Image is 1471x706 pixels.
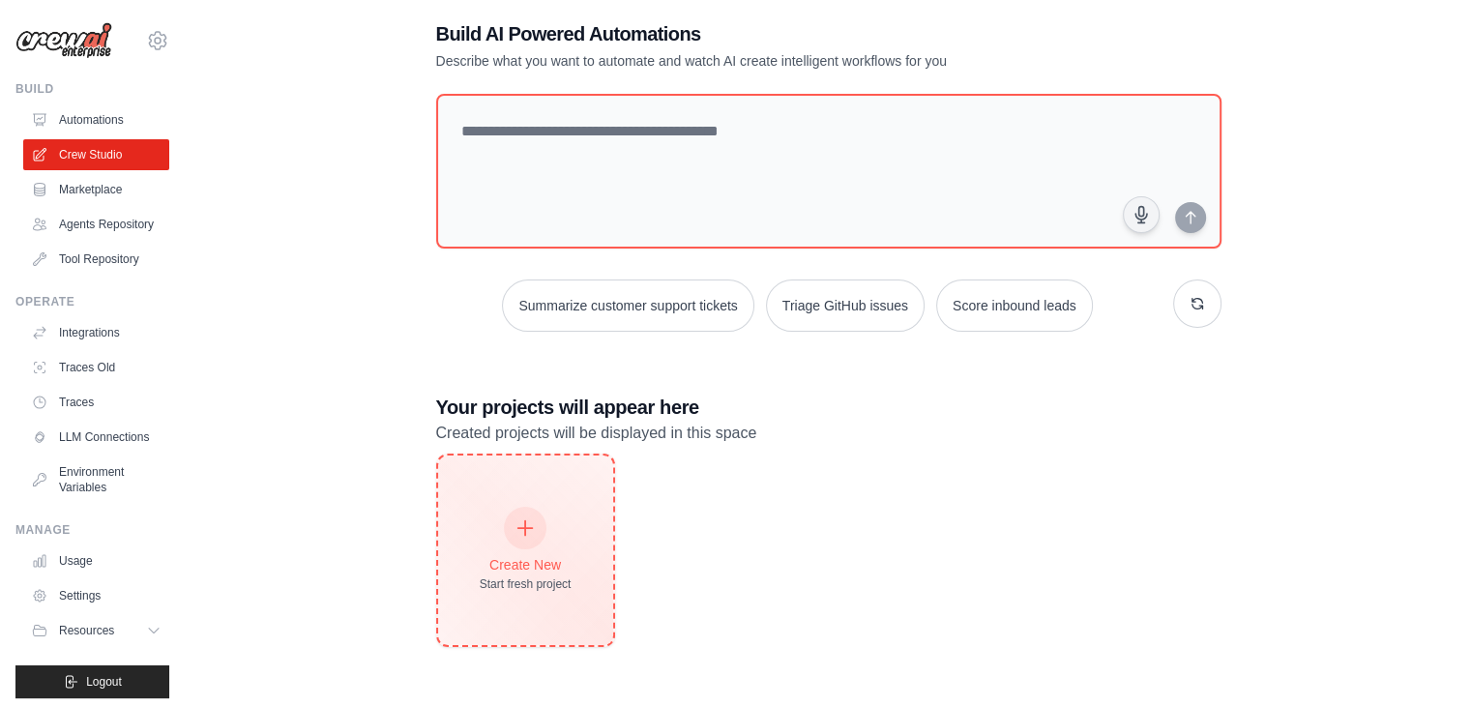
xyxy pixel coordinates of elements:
[23,317,169,348] a: Integrations
[15,81,169,97] div: Build
[766,279,925,332] button: Triage GitHub issues
[23,615,169,646] button: Resources
[1173,279,1221,328] button: Get new suggestions
[480,576,572,592] div: Start fresh project
[23,104,169,135] a: Automations
[15,522,169,538] div: Manage
[23,139,169,170] a: Crew Studio
[59,623,114,638] span: Resources
[436,394,1221,421] h3: Your projects will appear here
[1374,613,1471,706] iframe: Chat Widget
[23,209,169,240] a: Agents Repository
[436,51,1086,71] p: Describe what you want to automate and watch AI create intelligent workflows for you
[23,545,169,576] a: Usage
[480,555,572,574] div: Create New
[15,665,169,698] button: Logout
[23,422,169,453] a: LLM Connections
[502,279,753,332] button: Summarize customer support tickets
[436,20,1086,47] h1: Build AI Powered Automations
[1123,196,1160,233] button: Click to speak your automation idea
[23,244,169,275] a: Tool Repository
[23,456,169,503] a: Environment Variables
[23,174,169,205] a: Marketplace
[86,674,122,690] span: Logout
[15,22,112,59] img: Logo
[936,279,1093,332] button: Score inbound leads
[23,387,169,418] a: Traces
[23,352,169,383] a: Traces Old
[15,294,169,309] div: Operate
[436,421,1221,446] p: Created projects will be displayed in this space
[23,580,169,611] a: Settings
